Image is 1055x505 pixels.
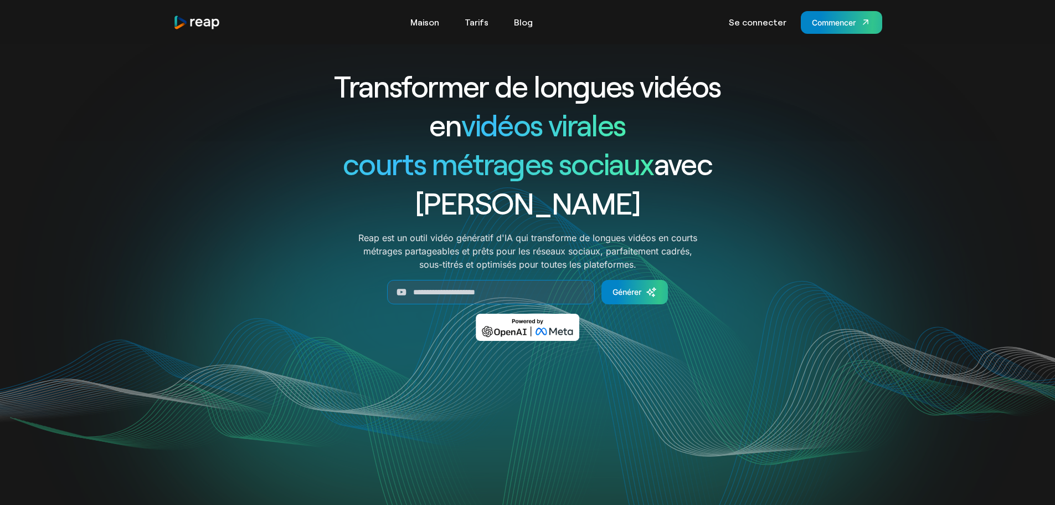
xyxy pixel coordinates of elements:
[410,17,439,27] font: Maison
[461,106,625,142] font: vidéos virales
[415,145,712,220] font: avec [PERSON_NAME]
[812,18,856,27] font: Commencer
[601,280,668,304] a: Générer
[334,68,721,142] font: Transformer de longues vidéos en
[405,13,445,31] a: Maison
[173,15,221,30] a: maison
[459,13,494,31] a: Tarifs
[465,17,488,27] font: Tarifs
[514,17,533,27] font: Blog
[476,314,579,341] img: Propulsé par OpenAI et Meta
[173,15,221,30] img: logo de récolte
[297,280,758,304] form: Générer un formulaire
[729,17,786,27] font: Se connecter
[358,232,697,270] font: Reap est un outil vidéo génératif d'IA qui transforme de longues vidéos en courts métrages partag...
[801,11,882,34] a: Commencer
[343,145,654,181] font: courts métrages sociaux
[723,13,792,31] a: Se connecter
[613,287,641,297] font: Générer
[508,13,538,31] a: Blog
